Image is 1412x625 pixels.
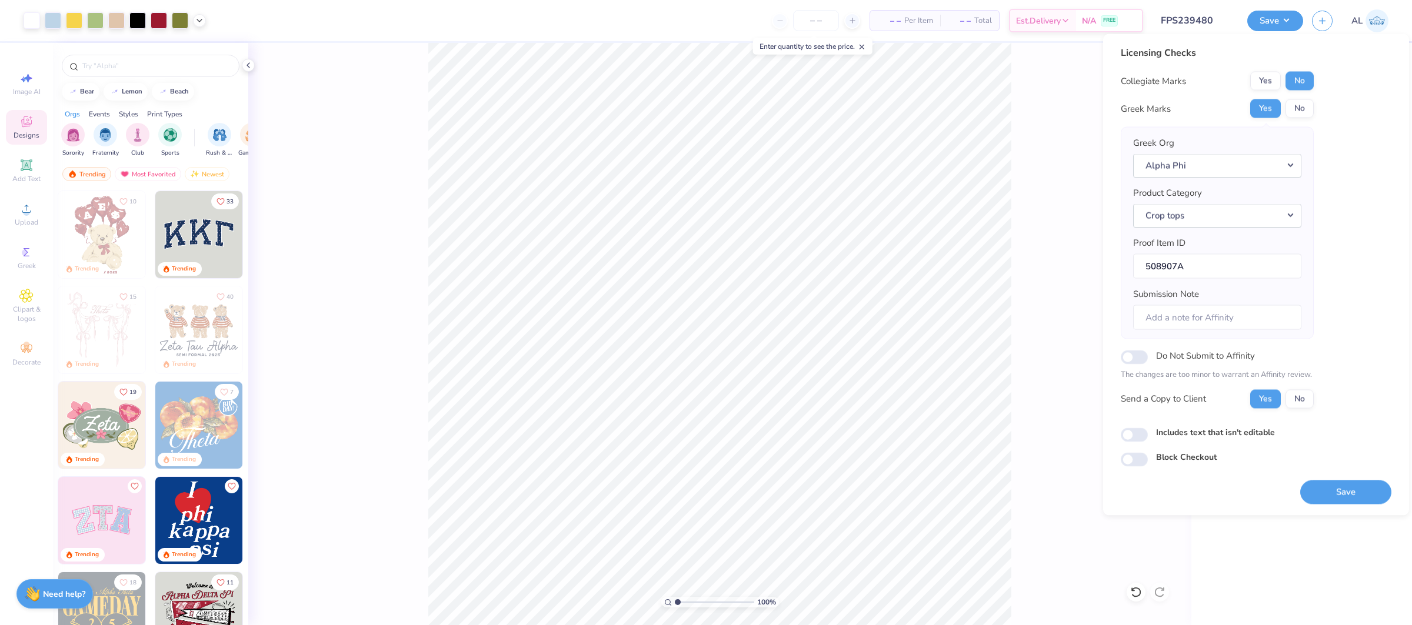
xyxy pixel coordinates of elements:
img: a3be6b59-b000-4a72-aad0-0c575b892a6b [155,286,242,373]
button: No [1286,99,1314,118]
img: d12c9beb-9502-45c7-ae94-40b97fdd6040 [242,286,329,373]
span: Greek [18,261,36,270]
div: Enter quantity to see the price. [753,38,872,55]
div: beach [170,88,189,95]
img: Club Image [131,128,144,142]
div: bear [80,88,94,95]
button: Save [1247,11,1303,31]
span: Total [974,15,992,27]
span: 7 [230,389,234,395]
div: filter for Game Day [238,123,265,158]
div: Trending [172,455,196,464]
label: Greek Org [1133,136,1174,150]
span: 100 % [757,597,776,607]
button: filter button [61,123,85,158]
label: Submission Note [1133,288,1199,301]
img: Sorority Image [66,128,80,142]
span: Fraternity [92,149,119,158]
div: filter for Sorority [61,123,85,158]
span: – – [947,15,971,27]
div: Orgs [65,109,80,119]
button: Like [114,289,142,305]
img: 5ee11766-d822-42f5-ad4e-763472bf8dcf [145,477,232,564]
button: filter button [158,123,182,158]
button: No [1286,389,1314,408]
span: Add Text [12,174,41,183]
img: Fraternity Image [99,128,112,142]
div: Print Types [147,109,182,119]
span: 10 [129,199,136,205]
span: Upload [15,218,38,227]
img: 8dd0a095-001a-4357-9dc2-290f0919220d [242,477,329,564]
button: filter button [92,123,119,158]
span: Sports [161,149,179,158]
input: Add a note for Affinity [1133,305,1301,330]
div: Most Favorited [115,167,181,181]
button: Like [211,193,239,209]
div: Styles [119,109,138,119]
button: lemon [104,83,148,101]
span: Designs [14,131,39,140]
div: Trending [75,550,99,559]
p: The changes are too minor to warrant an Affinity review. [1121,369,1314,381]
span: Club [131,149,144,158]
img: 3b9aba4f-e317-4aa7-a679-c95a879539bd [155,191,242,278]
img: f22b6edb-555b-47a9-89ed-0dd391bfae4f [242,382,329,469]
img: most_fav.gif [120,170,129,178]
img: d6d5c6c6-9b9a-4053-be8a-bdf4bacb006d [145,382,232,469]
button: Like [215,384,239,400]
span: Rush & Bid [206,149,233,158]
img: Newest.gif [190,170,199,178]
div: Trending [172,550,196,559]
button: Yes [1250,72,1281,91]
div: filter for Rush & Bid [206,123,233,158]
div: filter for Sports [158,123,182,158]
button: bear [62,83,99,101]
div: Greek Marks [1121,102,1171,115]
input: Try "Alpha" [81,60,232,72]
div: filter for Club [126,123,149,158]
span: Est. Delivery [1016,15,1061,27]
span: Decorate [12,357,41,367]
img: Rush & Bid Image [213,128,227,142]
button: filter button [206,123,233,158]
img: 587403a7-0594-4a7f-b2bd-0ca67a3ff8dd [58,191,145,278]
button: beach [152,83,194,101]
div: Trending [172,360,196,369]
span: 33 [227,199,234,205]
div: Trending [75,265,99,273]
button: Yes [1250,389,1281,408]
span: 18 [129,580,136,586]
span: N/A [1082,15,1096,27]
a: AL [1351,9,1388,32]
img: Game Day Image [245,128,259,142]
img: edfb13fc-0e43-44eb-bea2-bf7fc0dd67f9 [242,191,329,278]
button: No [1286,72,1314,91]
button: Crop tops [1133,203,1301,228]
div: filter for Fraternity [92,123,119,158]
button: Alpha Phi [1133,153,1301,178]
span: 40 [227,294,234,300]
label: Includes text that isn't editable [1156,426,1275,438]
div: Licensing Checks [1121,46,1314,60]
div: Trending [172,265,196,273]
button: Like [211,574,239,590]
img: 8659caeb-cee5-4a4c-bd29-52ea2f761d42 [155,382,242,469]
button: Like [114,384,142,400]
img: trend_line.gif [110,88,119,95]
button: Like [114,574,142,590]
div: Trending [75,455,99,464]
button: Like [128,479,142,493]
div: Newest [185,167,229,181]
button: filter button [238,123,265,158]
button: filter button [126,123,149,158]
input: – – [793,10,839,31]
span: Sorority [62,149,84,158]
span: Game Day [238,149,265,158]
strong: Need help? [43,589,85,600]
img: 010ceb09-c6fc-40d9-b71e-e3f087f73ee6 [58,382,145,469]
button: Like [225,479,239,493]
label: Product Category [1133,186,1202,200]
span: FREE [1103,16,1115,25]
img: trend_line.gif [158,88,168,95]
